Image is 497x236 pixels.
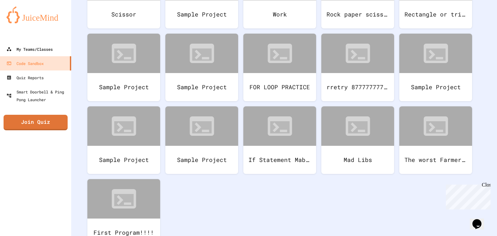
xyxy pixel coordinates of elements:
a: Sample Project [87,34,160,101]
div: Rock paper scissors [321,0,394,28]
div: Code Sandbox [6,59,44,67]
div: Sample Project [87,146,160,174]
a: rretry 87777777777777777777777777777777777777777777777777777777777777777777777777777777777777777 [321,34,394,101]
div: If Statement Mablibs [243,146,316,174]
a: The worst Farmer Market [399,106,472,174]
a: Join Quiz [4,115,68,130]
div: Rectangle or triangle [399,0,472,28]
a: Sample Project [87,106,160,174]
div: Sample Project [399,73,472,101]
div: Sample Project [165,146,238,174]
div: rretry 87777777777777777777777777777777777777777777777777777777777777777777777777777777777777777 [321,73,394,101]
div: Mad Libs [321,146,394,174]
a: If Statement Mablibs [243,106,316,174]
iframe: chat widget [470,210,491,230]
div: Quiz Reports [6,74,44,81]
div: FOR LOOP PRACTICE [243,73,316,101]
div: Scissor [87,0,160,28]
a: Sample Project [165,106,238,174]
a: FOR LOOP PRACTICE [243,34,316,101]
a: Mad Libs [321,106,394,174]
div: Smart Doorbell & Ping Pong Launcher [6,88,69,103]
a: Sample Project [399,34,472,101]
div: Sample Project [87,73,160,101]
div: My Teams/Classes [6,45,53,53]
div: Work [243,0,316,28]
a: Sample Project [165,34,238,101]
iframe: chat widget [443,182,491,209]
div: Chat with us now!Close [3,3,45,41]
img: logo-orange.svg [6,6,65,23]
div: Sample Project [165,73,238,101]
div: The worst Farmer Market [399,146,472,174]
div: Sample Project [165,0,238,28]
